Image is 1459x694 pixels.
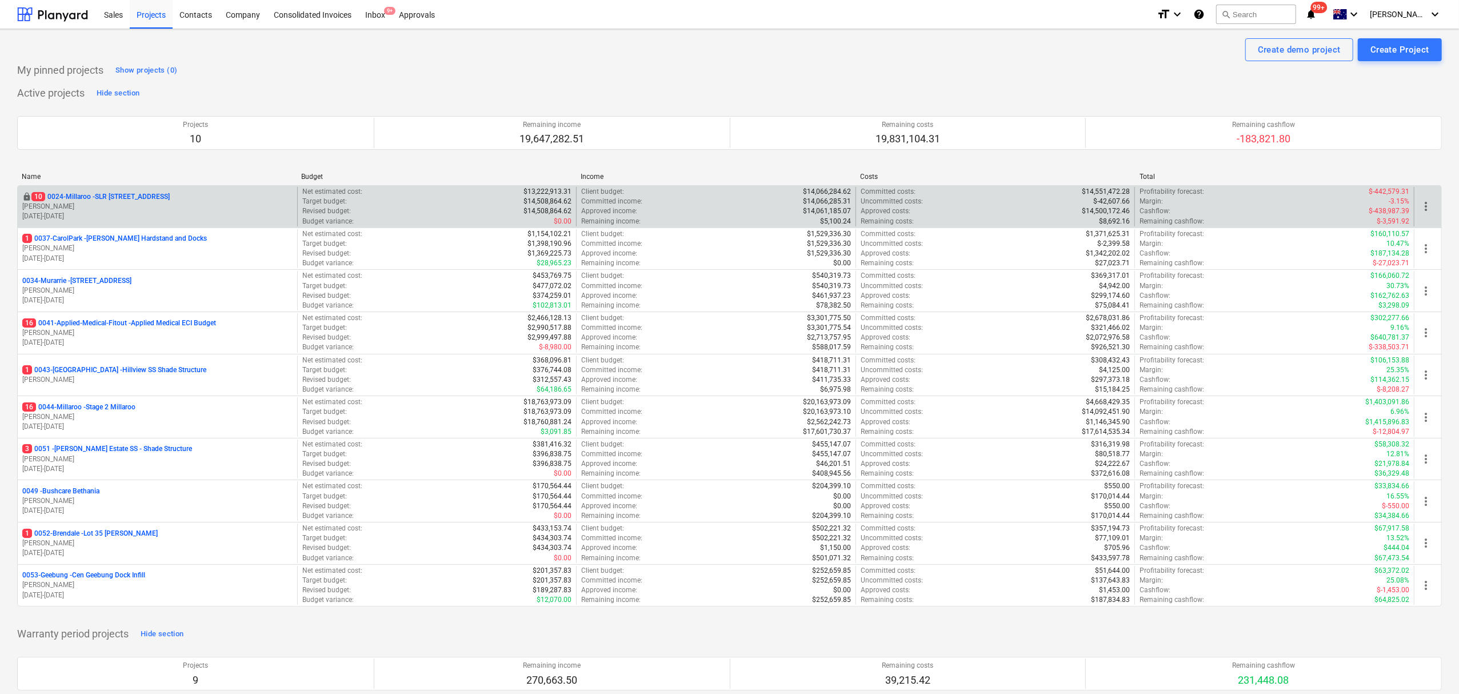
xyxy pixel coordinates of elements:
[581,333,637,342] p: Approved income :
[1140,365,1163,375] p: Margin :
[1140,229,1204,239] p: Profitability forecast :
[1091,323,1130,333] p: $321,466.02
[581,375,637,385] p: Approved income :
[533,291,571,301] p: $374,259.01
[22,365,293,385] div: 10043-[GEOGRAPHIC_DATA] -Hillview SS Shade Structure[PERSON_NAME]
[22,580,293,590] p: [PERSON_NAME]
[523,397,571,407] p: $18,763,973.09
[22,529,32,538] span: 1
[1091,271,1130,281] p: $369,317.01
[861,417,910,427] p: Approved costs :
[861,258,914,268] p: Remaining costs :
[17,63,103,77] p: My pinned projects
[1095,385,1130,394] p: $15,184.25
[1140,356,1204,365] p: Profitability forecast :
[519,120,584,130] p: Remaining income
[861,271,916,281] p: Committed costs :
[1091,440,1130,449] p: $316,319.98
[1140,187,1204,197] p: Profitability forecast :
[1419,326,1433,340] span: more_vert
[22,412,293,422] p: [PERSON_NAME]
[22,422,293,432] p: [DATE] - [DATE]
[1140,239,1163,249] p: Margin :
[1419,410,1433,424] span: more_vert
[17,86,85,100] p: Active projects
[812,291,851,301] p: $461,937.23
[1086,333,1130,342] p: $2,072,976.58
[22,234,293,263] div: 10037-CarolPark -[PERSON_NAME] Hardstand and Docks[PERSON_NAME][DATE]-[DATE]
[22,212,293,221] p: [DATE] - [DATE]
[807,229,851,239] p: $1,529,336.30
[581,173,851,181] div: Income
[554,217,571,226] p: $0.00
[1419,494,1433,508] span: more_vert
[1369,187,1409,197] p: $-442,579.31
[581,301,641,310] p: Remaining income :
[113,61,180,79] button: Show projects (0)
[1419,200,1433,213] span: more_vert
[581,440,624,449] p: Client budget :
[22,486,293,516] div: 0049 -Bushcare Bethania[PERSON_NAME][DATE]-[DATE]
[803,206,851,216] p: $14,061,185.07
[581,281,642,291] p: Committed income :
[820,217,851,226] p: $5,100.24
[581,385,641,394] p: Remaining income :
[138,625,186,643] button: Hide section
[302,333,351,342] p: Revised budget :
[807,239,851,249] p: $1,529,336.30
[820,385,851,394] p: $6,975.98
[581,291,637,301] p: Approved income :
[581,206,637,216] p: Approved income :
[527,249,571,258] p: $1,369,225.73
[1140,281,1163,291] p: Margin :
[22,571,145,580] p: 0053-Geebung - Cen Geebung Dock Infill
[1419,284,1433,298] span: more_vert
[22,365,206,375] p: 0043-[GEOGRAPHIC_DATA] - Hillview SS Shade Structure
[1358,38,1442,61] button: Create Project
[302,187,362,197] p: Net estimated cost :
[1419,579,1433,592] span: more_vert
[1140,258,1204,268] p: Remaining cashflow :
[1140,427,1204,437] p: Remaining cashflow :
[302,239,347,249] p: Target budget :
[861,313,916,323] p: Committed costs :
[22,486,99,496] p: 0049 - Bushcare Bethania
[1140,342,1204,352] p: Remaining cashflow :
[533,356,571,365] p: $368,096.81
[1140,301,1204,310] p: Remaining cashflow :
[1091,342,1130,352] p: $926,521.30
[1140,206,1170,216] p: Cashflow :
[22,548,293,558] p: [DATE] - [DATE]
[581,356,624,365] p: Client budget :
[1373,427,1409,437] p: $-12,804.97
[1082,187,1130,197] p: $14,551,472.28
[1386,239,1409,249] p: 10.47%
[861,217,914,226] p: Remaining costs :
[302,375,351,385] p: Revised budget :
[581,239,642,249] p: Committed income :
[581,407,642,417] p: Committed income :
[803,187,851,197] p: $14,066,284.62
[581,229,624,239] p: Client budget :
[302,397,362,407] p: Net estimated cost :
[22,318,36,328] span: 16
[1370,313,1409,323] p: $302,277.66
[1419,452,1433,466] span: more_vert
[816,301,851,310] p: $78,382.50
[1140,249,1170,258] p: Cashflow :
[519,132,584,146] p: 19,647,282.51
[523,187,571,197] p: $13,222,913.31
[861,229,916,239] p: Committed costs :
[581,258,641,268] p: Remaining income :
[22,234,32,243] span: 1
[22,173,292,181] div: Name
[812,375,851,385] p: $411,735.33
[876,132,940,146] p: 19,831,104.31
[807,313,851,323] p: $3,301,775.50
[302,301,354,310] p: Budget variance :
[1193,7,1205,21] i: Knowledge base
[22,318,216,328] p: 0041-Applied-Medical-Fitout - Applied Medical ECI Budget
[183,132,208,146] p: 10
[1390,323,1409,333] p: 9.16%
[1390,407,1409,417] p: 6.96%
